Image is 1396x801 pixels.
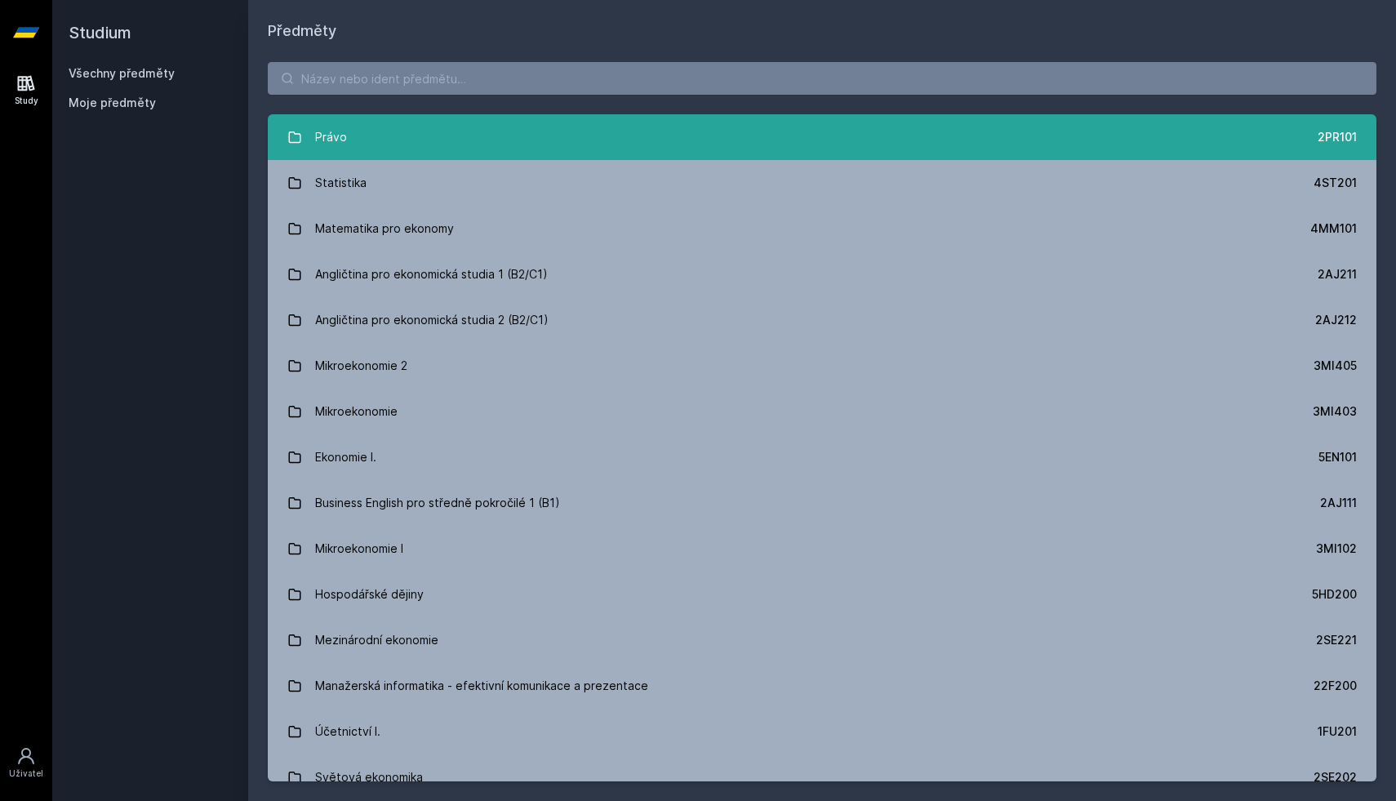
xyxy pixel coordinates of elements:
div: 2SE221 [1316,632,1357,648]
div: Světová ekonomika [315,761,423,794]
div: Angličtina pro ekonomická studia 2 (B2/C1) [315,304,549,336]
div: 4MM101 [1310,220,1357,237]
a: Angličtina pro ekonomická studia 1 (B2/C1) 2AJ211 [268,251,1376,297]
a: Mikroekonomie 3MI403 [268,389,1376,434]
div: Mikroekonomie I [315,532,403,565]
div: 22F200 [1314,678,1357,694]
span: Moje předměty [69,95,156,111]
div: Statistika [315,167,367,199]
div: Uživatel [9,768,43,780]
a: Hospodářské dějiny 5HD200 [268,572,1376,617]
div: 1FU201 [1318,723,1357,740]
a: Všechny předměty [69,66,175,80]
a: Statistika 4ST201 [268,160,1376,206]
div: Ekonomie I. [315,441,376,474]
div: Účetnictví I. [315,715,380,748]
input: Název nebo ident předmětu… [268,62,1376,95]
a: Uživatel [3,738,49,788]
div: 5HD200 [1312,586,1357,603]
a: Matematika pro ekonomy 4MM101 [268,206,1376,251]
a: Ekonomie I. 5EN101 [268,434,1376,480]
div: 4ST201 [1314,175,1357,191]
div: 2AJ212 [1315,312,1357,328]
a: Světová ekonomika 2SE202 [268,754,1376,800]
div: Manažerská informatika - efektivní komunikace a prezentace [315,670,648,702]
a: Business English pro středně pokročilé 1 (B1) 2AJ111 [268,480,1376,526]
a: Study [3,65,49,115]
a: Mikroekonomie I 3MI102 [268,526,1376,572]
div: 5EN101 [1318,449,1357,465]
div: 2PR101 [1318,129,1357,145]
div: Právo [315,121,347,154]
div: Business English pro středně pokročilé 1 (B1) [315,487,560,519]
h1: Předměty [268,20,1376,42]
div: Matematika pro ekonomy [315,212,454,245]
div: 2AJ211 [1318,266,1357,283]
div: Study [15,95,38,107]
div: 3MI403 [1313,403,1357,420]
a: Právo 2PR101 [268,114,1376,160]
div: 3MI405 [1314,358,1357,374]
a: Účetnictví I. 1FU201 [268,709,1376,754]
a: Angličtina pro ekonomická studia 2 (B2/C1) 2AJ212 [268,297,1376,343]
div: Mikroekonomie 2 [315,349,407,382]
div: Hospodářské dějiny [315,578,424,611]
div: Mezinárodní ekonomie [315,624,438,656]
div: Mikroekonomie [315,395,398,428]
a: Manažerská informatika - efektivní komunikace a prezentace 22F200 [268,663,1376,709]
a: Mikroekonomie 2 3MI405 [268,343,1376,389]
div: 2SE202 [1314,769,1357,785]
div: 2AJ111 [1320,495,1357,511]
div: 3MI102 [1316,541,1357,557]
div: Angličtina pro ekonomická studia 1 (B2/C1) [315,258,548,291]
a: Mezinárodní ekonomie 2SE221 [268,617,1376,663]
